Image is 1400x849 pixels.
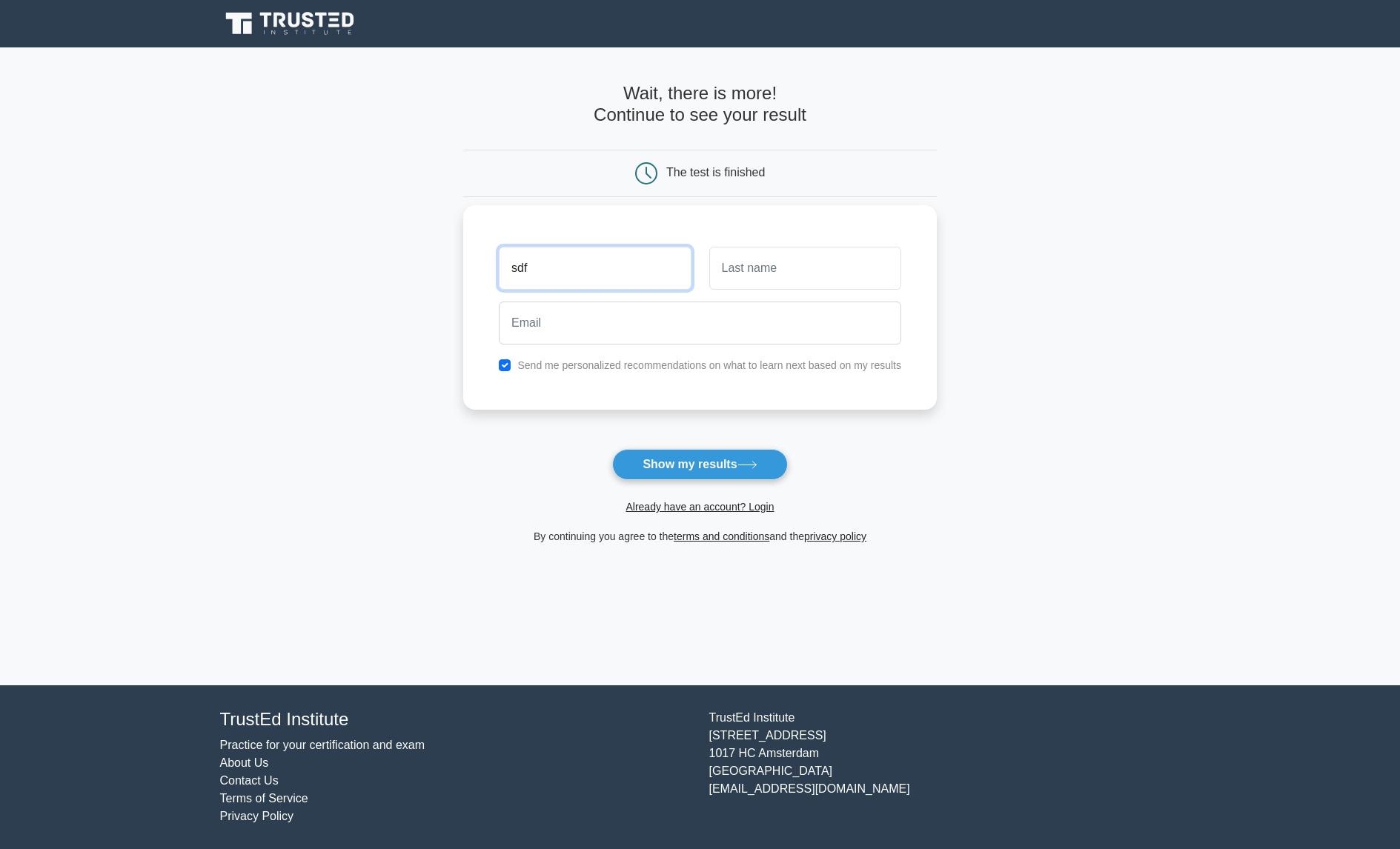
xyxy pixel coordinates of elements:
a: About Us [220,756,269,769]
a: Contact Us [220,774,279,787]
a: terms and conditions [674,530,769,542]
a: privacy policy [804,530,866,542]
a: Practice for your certification and exam [220,739,425,751]
a: Privacy Policy [220,810,294,822]
div: TrustEd Institute [STREET_ADDRESS] 1017 HC Amsterdam [GEOGRAPHIC_DATA] [EMAIL_ADDRESS][DOMAIN_NAME] [700,709,1190,825]
label: Send me personalized recommendations on what to learn next based on my results [517,359,901,371]
h4: TrustEd Institute [220,709,691,730]
h4: Wait, there is more! Continue to see your result [463,83,937,126]
div: By continuing you agree to the and the [454,527,946,545]
input: First name [499,247,691,290]
button: Show my results [612,449,787,480]
a: Terms of Service [220,792,308,805]
a: Already have an account? Login [626,501,774,513]
input: Email [499,302,901,344]
div: The test is finished [666,166,765,179]
input: Last name [709,247,901,290]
